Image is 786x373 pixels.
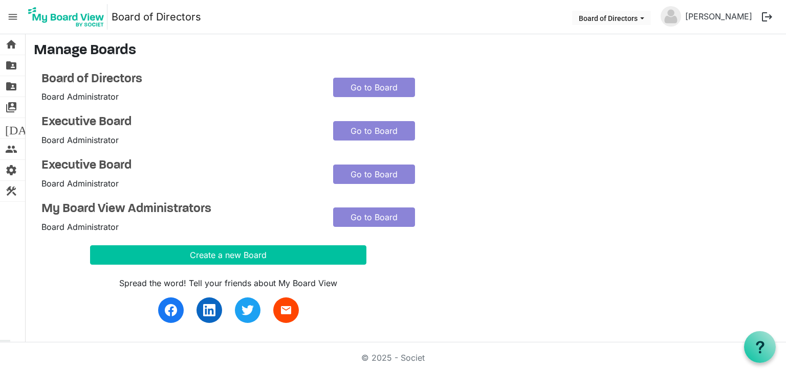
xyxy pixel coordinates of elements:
a: Go to Board [333,121,415,141]
span: construction [5,181,17,201]
span: menu [3,7,23,27]
a: Go to Board [333,165,415,184]
span: Board Administrator [41,178,119,189]
span: folder_shared [5,76,17,97]
span: settings [5,160,17,180]
a: My Board View Administrators [41,202,318,217]
img: no-profile-picture.svg [661,6,681,27]
a: Board of Directors [41,72,318,87]
a: Executive Board [41,115,318,130]
button: logout [756,6,778,28]
div: Spread the word! Tell your friends about My Board View [90,277,366,289]
a: Board of Directors [112,7,201,27]
span: people [5,139,17,159]
img: linkedin.svg [203,304,215,316]
button: Board of Directors dropdownbutton [572,11,651,25]
span: folder_shared [5,55,17,76]
a: [PERSON_NAME] [681,6,756,27]
span: email [280,304,292,316]
a: Go to Board [333,207,415,227]
span: home [5,34,17,55]
span: Board Administrator [41,222,119,232]
span: switch_account [5,97,17,118]
img: facebook.svg [165,304,177,316]
a: My Board View Logo [25,4,112,30]
span: Board Administrator [41,135,119,145]
span: [DATE] [5,118,45,138]
a: Executive Board [41,158,318,173]
h3: Manage Boards [34,42,778,60]
a: email [273,297,299,323]
img: My Board View Logo [25,4,107,30]
a: Go to Board [333,78,415,97]
a: © 2025 - Societ [361,353,425,363]
button: Create a new Board [90,245,366,265]
span: Board Administrator [41,91,119,102]
img: twitter.svg [242,304,254,316]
